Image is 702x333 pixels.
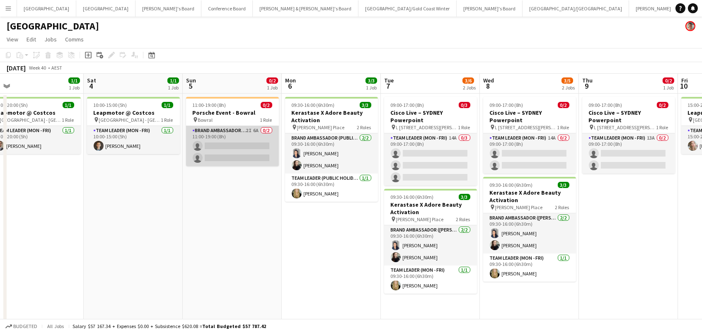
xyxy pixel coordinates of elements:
[73,323,266,329] div: Salary $57 167.34 + Expenses $0.00 + Subsistence $620.08 =
[76,0,136,17] button: [GEOGRAPHIC_DATA]
[186,97,279,166] app-job-card: 11:00-19:00 (8h)0/2Porsche Event - Bowral Bowral1 RoleBrand Ambassador ([DATE])2I6A0/211:00-19:00...
[384,265,477,294] app-card-role: Team Leader (Mon - Fri)1/109:30-16:00 (6h30m)[PERSON_NAME]
[7,20,99,32] h1: [GEOGRAPHIC_DATA]
[7,36,18,43] span: View
[457,0,523,17] button: [PERSON_NAME]'s Board
[99,117,161,123] span: [GEOGRAPHIC_DATA] - [GEOGRAPHIC_DATA]
[87,109,180,116] h3: Leapmotor @ Costcos
[360,102,371,108] span: 3/3
[384,77,394,84] span: Tue
[23,34,39,45] a: Edit
[3,34,22,45] a: View
[558,102,569,108] span: 0/2
[482,81,494,91] span: 8
[94,102,127,108] span: 10:00-15:00 (5h)
[27,36,36,43] span: Edit
[17,0,76,17] button: [GEOGRAPHIC_DATA]
[384,189,477,294] app-job-card: 09:30-16:00 (6h30m)3/3Kerastase X Adore Beauty Activation [PERSON_NAME] Place2 RolesBrand Ambassa...
[582,77,593,84] span: Thu
[462,77,474,84] span: 3/6
[186,109,279,116] h3: Porsche Event - Bowral
[523,0,629,17] button: [GEOGRAPHIC_DATA]/[GEOGRAPHIC_DATA]
[557,124,569,130] span: 1 Role
[261,102,272,108] span: 0/2
[13,323,37,329] span: Budgeted
[267,84,278,91] div: 1 Job
[87,126,180,154] app-card-role: Team Leader (Mon - Fri)1/110:00-15:00 (5h)[PERSON_NAME]
[4,322,39,331] button: Budgeted
[391,102,424,108] span: 09:00-17:00 (8h)
[562,84,575,91] div: 2 Jobs
[161,117,173,123] span: 1 Role
[490,182,533,188] span: 09:30-16:00 (6h30m)
[285,133,378,174] app-card-role: Brand Ambassador (Public Holiday)2/209:30-16:00 (6h30m)[PERSON_NAME][PERSON_NAME]
[366,84,377,91] div: 1 Job
[167,77,179,84] span: 1/1
[202,323,266,329] span: Total Budgeted $57 787.42
[459,194,470,200] span: 3/3
[384,109,477,124] h3: Cisco Live – SYDNEY Powerpoint
[483,253,576,282] app-card-role: Team Leader (Mon - Fri)1/109:30-16:00 (6h30m)[PERSON_NAME]
[68,77,80,84] span: 1/1
[284,81,296,91] span: 6
[63,102,74,108] span: 1/1
[681,77,688,84] span: Fri
[366,77,377,84] span: 3/3
[383,81,394,91] span: 7
[384,97,477,186] app-job-card: 09:00-17:00 (8h)0/3Cisco Live – SYDNEY Powerpoint L [STREET_ADDRESS][PERSON_NAME] (Veritas Office...
[685,21,695,31] app-user-avatar: Victoria Hunt
[483,97,576,174] app-job-card: 09:00-17:00 (8h)0/2Cisco Live – SYDNEY Powerpoint L [STREET_ADDRESS][PERSON_NAME] (Veritas Office...
[168,84,179,91] div: 1 Job
[558,182,569,188] span: 3/3
[292,102,335,108] span: 09:30-16:00 (6h30m)
[162,102,173,108] span: 1/1
[663,84,674,91] div: 1 Job
[65,36,84,43] span: Comms
[69,84,80,91] div: 1 Job
[87,97,180,154] app-job-card: 10:00-15:00 (5h)1/1Leapmotor @ Costcos [GEOGRAPHIC_DATA] - [GEOGRAPHIC_DATA]1 RoleTeam Leader (Mo...
[285,97,378,202] div: 09:30-16:00 (6h30m)3/3Kerastase X Adore Beauty Activation [PERSON_NAME] Place2 RolesBrand Ambassa...
[285,174,378,202] app-card-role: Team Leader (Public Holiday)1/109:30-16:00 (6h30m)[PERSON_NAME]
[266,77,278,84] span: 0/2
[582,97,675,174] app-job-card: 09:00-17:00 (8h)0/2Cisco Live – SYDNEY Powerpoint L [STREET_ADDRESS][PERSON_NAME] (Veritas Office...
[459,102,470,108] span: 0/3
[186,77,196,84] span: Sun
[87,77,96,84] span: Sat
[562,77,573,84] span: 3/5
[657,102,668,108] span: 0/2
[285,109,378,124] h3: Kerastase X Adore Beauty Activation
[483,109,576,124] h3: Cisco Live – SYDNEY Powerpoint
[41,34,60,45] a: Jobs
[581,81,593,91] span: 9
[555,204,569,210] span: 2 Roles
[582,109,675,124] h3: Cisco Live – SYDNEY Powerpoint
[186,126,279,166] app-card-role: Brand Ambassador ([DATE])2I6A0/211:00-19:00 (8h)
[201,0,253,17] button: Conference Board
[27,65,48,71] span: Week 40
[193,102,226,108] span: 11:00-19:00 (8h)
[384,201,477,216] h3: Kerastase X Adore Beauty Activation
[495,204,543,210] span: [PERSON_NAME] Place
[594,124,656,130] span: L [STREET_ADDRESS][PERSON_NAME] (Veritas Offices)
[384,133,477,186] app-card-role: Team Leader (Mon - Fri)14A0/309:00-17:00 (8h)
[396,124,458,130] span: L [STREET_ADDRESS][PERSON_NAME] (Veritas Offices)
[680,81,688,91] span: 10
[86,81,96,91] span: 4
[582,133,675,174] app-card-role: Team Leader (Mon - Fri)13A0/209:00-17:00 (8h)
[44,36,57,43] span: Jobs
[253,0,358,17] button: [PERSON_NAME] & [PERSON_NAME]'s Board
[656,124,668,130] span: 1 Role
[46,323,65,329] span: All jobs
[285,77,296,84] span: Mon
[358,0,457,17] button: [GEOGRAPHIC_DATA]/Gold Coast Winter
[483,213,576,253] app-card-role: Brand Ambassador ([PERSON_NAME])2/209:30-16:00 (6h30m)[PERSON_NAME][PERSON_NAME]
[463,84,476,91] div: 2 Jobs
[297,124,345,130] span: [PERSON_NAME] Place
[483,189,576,204] h3: Kerastase X Adore Beauty Activation
[51,65,62,71] div: AEST
[589,102,622,108] span: 09:00-17:00 (8h)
